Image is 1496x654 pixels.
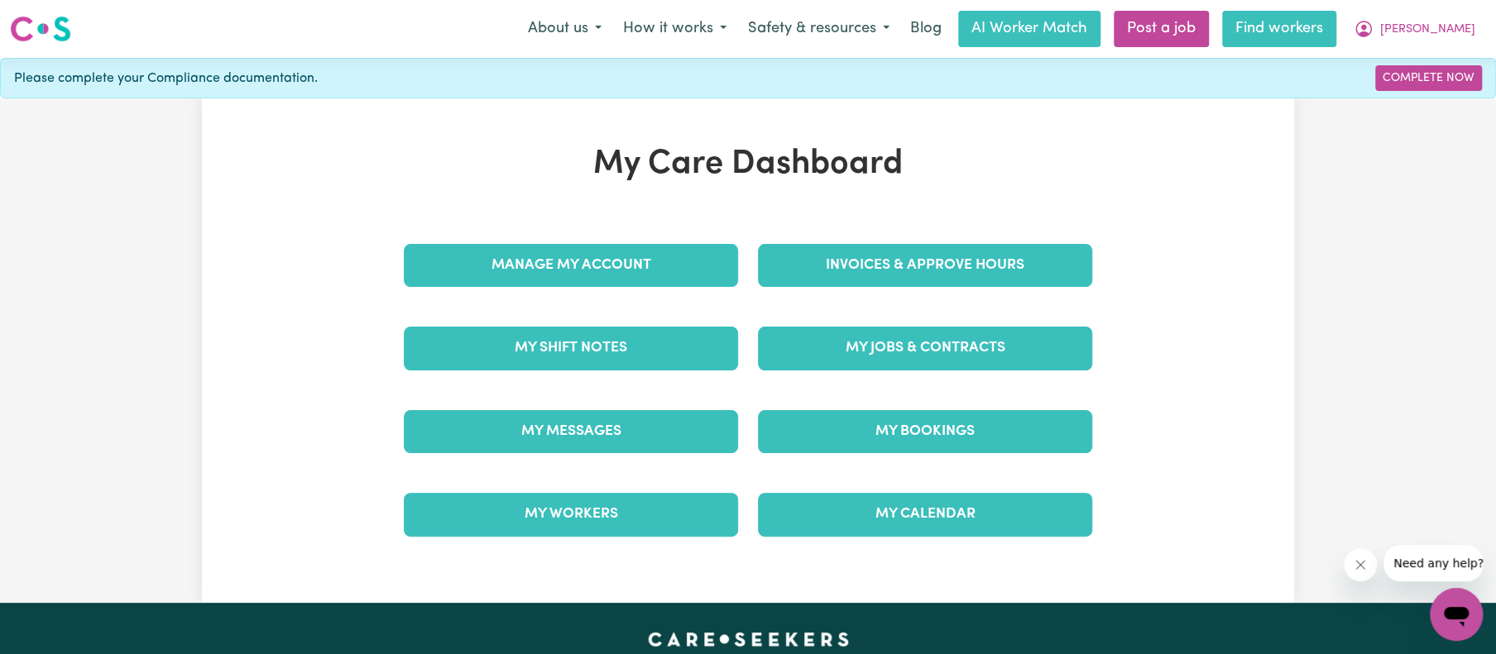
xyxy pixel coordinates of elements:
[758,327,1092,370] a: My Jobs & Contracts
[612,12,737,46] button: How it works
[737,12,900,46] button: Safety & resources
[1383,545,1483,581] iframe: Message from company
[1222,11,1336,47] a: Find workers
[1375,65,1482,91] a: Complete Now
[394,145,1102,184] h1: My Care Dashboard
[10,10,71,48] a: Careseekers logo
[404,410,738,453] a: My Messages
[404,244,738,287] a: Manage My Account
[1114,11,1209,47] a: Post a job
[758,493,1092,536] a: My Calendar
[1430,588,1483,641] iframe: Button to launch messaging window
[517,12,612,46] button: About us
[1380,21,1475,39] span: [PERSON_NAME]
[14,69,318,88] span: Please complete your Compliance documentation.
[758,410,1092,453] a: My Bookings
[958,11,1100,47] a: AI Worker Match
[1343,12,1486,46] button: My Account
[758,244,1092,287] a: Invoices & Approve Hours
[900,11,952,47] a: Blog
[648,633,849,646] a: Careseekers home page
[404,493,738,536] a: My Workers
[404,327,738,370] a: My Shift Notes
[10,12,100,25] span: Need any help?
[1344,548,1377,581] iframe: Close message
[10,14,71,44] img: Careseekers logo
